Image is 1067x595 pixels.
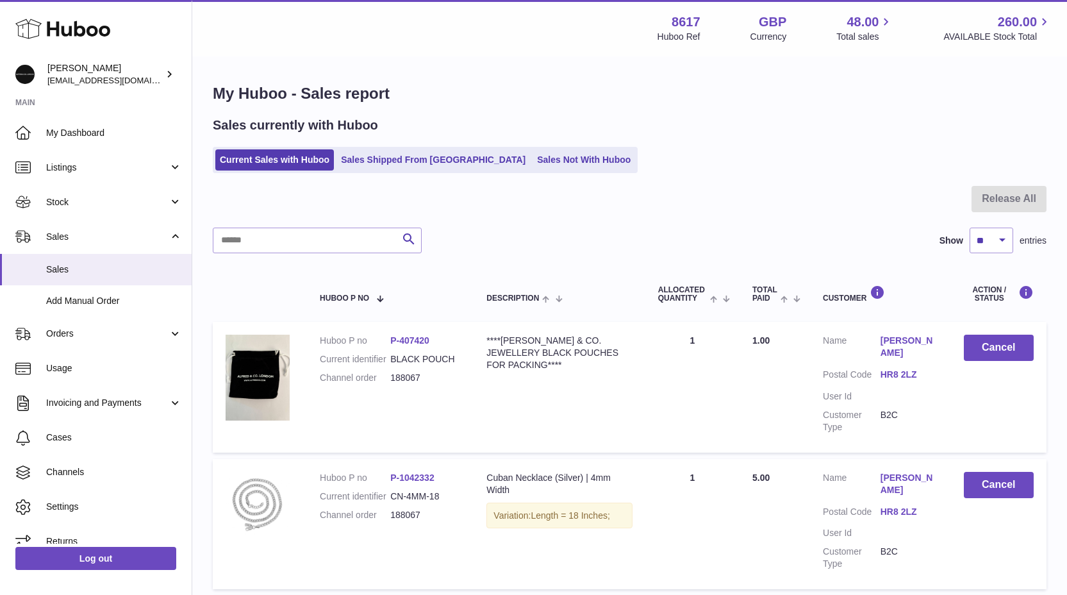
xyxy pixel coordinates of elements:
[645,322,740,452] td: 1
[964,472,1034,498] button: Cancel
[943,31,1052,43] span: AVAILABLE Stock Total
[390,372,461,384] dd: 188067
[750,31,787,43] div: Currency
[752,286,777,303] span: Total paid
[390,335,429,346] a: P-407420
[486,472,632,496] div: Cuban Necklace (Silver) | 4mm Width
[847,13,879,31] span: 48.00
[658,286,707,303] span: ALLOCATED Quantity
[836,13,893,43] a: 48.00 Total sales
[320,294,369,303] span: Huboo P no
[46,196,169,208] span: Stock
[881,472,938,496] a: [PERSON_NAME]
[836,31,893,43] span: Total sales
[881,546,938,570] dd: B2C
[486,335,632,371] div: ****[PERSON_NAME] & CO. JEWELLERY BLACK POUCHES FOR PACKING****
[215,149,334,171] a: Current Sales with Huboo
[320,335,390,347] dt: Huboo P no
[533,149,635,171] a: Sales Not With Huboo
[823,390,881,403] dt: User Id
[881,409,938,433] dd: B2C
[964,285,1034,303] div: Action / Status
[46,397,169,409] span: Invoicing and Payments
[213,83,1046,104] h1: My Huboo - Sales report
[881,335,938,359] a: [PERSON_NAME]
[15,547,176,570] a: Log out
[881,369,938,381] a: HR8 2LZ
[390,509,461,521] dd: 188067
[226,472,290,536] img: 86171750594153.jpg
[998,13,1037,31] span: 260.00
[823,472,881,499] dt: Name
[15,65,35,84] img: hello@alfredco.com
[320,372,390,384] dt: Channel order
[46,466,182,478] span: Channels
[881,506,938,518] a: HR8 2LZ
[336,149,530,171] a: Sales Shipped From [GEOGRAPHIC_DATA]
[320,490,390,503] dt: Current identifier
[759,13,786,31] strong: GBP
[46,295,182,307] span: Add Manual Order
[226,335,290,420] img: 86171736511865.jpg
[320,353,390,365] dt: Current identifier
[320,509,390,521] dt: Channel order
[46,231,169,243] span: Sales
[390,353,461,365] dd: BLACK POUCH
[752,473,770,483] span: 5.00
[46,162,169,174] span: Listings
[531,510,609,521] span: Length = 18 Inches;
[823,369,881,384] dt: Postal Code
[46,432,182,444] span: Cases
[46,501,182,513] span: Settings
[645,459,740,589] td: 1
[823,335,881,362] dt: Name
[47,75,188,85] span: [EMAIL_ADDRESS][DOMAIN_NAME]
[943,13,1052,43] a: 260.00 AVAILABLE Stock Total
[320,472,390,484] dt: Huboo P no
[213,117,378,134] h2: Sales currently with Huboo
[46,328,169,340] span: Orders
[46,535,182,548] span: Returns
[939,235,963,247] label: Show
[46,264,182,276] span: Sales
[46,362,182,374] span: Usage
[964,335,1034,361] button: Cancel
[823,409,881,433] dt: Customer Type
[823,285,938,303] div: Customer
[47,62,163,87] div: [PERSON_NAME]
[486,503,632,529] div: Variation:
[390,490,461,503] dd: CN-4MM-18
[672,13,700,31] strong: 8617
[823,506,881,521] dt: Postal Code
[823,527,881,539] dt: User Id
[486,294,539,303] span: Description
[46,127,182,139] span: My Dashboard
[752,335,770,346] span: 1.00
[390,473,434,483] a: P-1042332
[658,31,700,43] div: Huboo Ref
[1020,235,1046,247] span: entries
[823,546,881,570] dt: Customer Type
